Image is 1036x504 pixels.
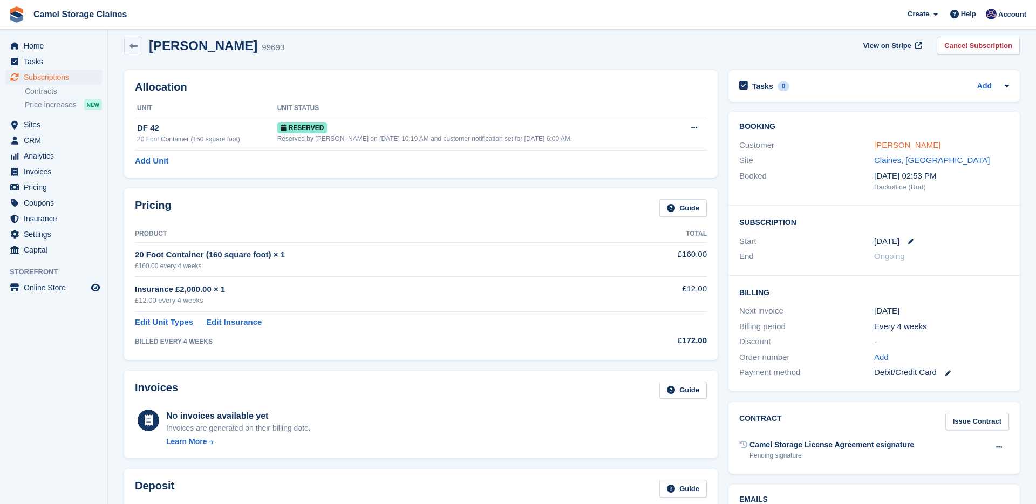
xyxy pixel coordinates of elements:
[739,351,874,364] div: Order number
[24,148,88,164] span: Analytics
[749,451,914,460] div: Pending signature
[739,495,1009,504] h2: Emails
[137,134,277,144] div: 20 Foot Container (160 square foot)
[166,423,311,434] div: Invoices are generated on their billing date.
[135,261,614,271] div: £160.00 every 4 weeks
[749,439,914,451] div: Camel Storage License Agreement esignature
[739,139,874,152] div: Customer
[277,134,677,144] div: Reserved by [PERSON_NAME] on [DATE] 10:19 AM and customer notification set for [DATE] 6:00 AM.
[874,351,889,364] a: Add
[874,182,1009,193] div: Backoffice (Rod)
[986,9,997,19] img: Rod
[206,316,262,329] a: Edit Insurance
[859,37,924,55] a: View on Stripe
[739,216,1009,227] h2: Subscription
[135,283,614,296] div: Insurance £2,000.00 × 1
[137,122,277,134] div: DF 42
[135,81,707,93] h2: Allocation
[24,38,88,53] span: Home
[24,70,88,85] span: Subscriptions
[874,305,1009,317] div: [DATE]
[29,5,131,23] a: Camel Storage Claines
[659,480,707,498] a: Guide
[277,122,328,133] span: Reserved
[24,117,88,132] span: Sites
[752,81,773,91] h2: Tasks
[135,155,168,167] a: Add Unit
[24,227,88,242] span: Settings
[739,122,1009,131] h2: Booking
[874,155,990,165] a: Claines, [GEOGRAPHIC_DATA]
[135,100,277,117] th: Unit
[5,242,102,257] a: menu
[874,170,1009,182] div: [DATE] 02:53 PM
[135,199,172,217] h2: Pricing
[5,280,102,295] a: menu
[863,40,911,51] span: View on Stripe
[5,70,102,85] a: menu
[149,38,257,53] h2: [PERSON_NAME]
[739,366,874,379] div: Payment method
[614,335,707,347] div: £172.00
[961,9,976,19] span: Help
[135,295,614,306] div: £12.00 every 4 weeks
[5,133,102,148] a: menu
[5,117,102,132] a: menu
[5,180,102,195] a: menu
[739,321,874,333] div: Billing period
[5,164,102,179] a: menu
[166,410,311,423] div: No invoices available yet
[739,305,874,317] div: Next invoice
[262,42,284,54] div: 99693
[24,280,88,295] span: Online Store
[25,99,102,111] a: Price increases NEW
[874,336,1009,348] div: -
[778,81,790,91] div: 0
[614,226,707,243] th: Total
[166,436,207,447] div: Learn More
[5,148,102,164] a: menu
[659,382,707,399] a: Guide
[166,436,311,447] a: Learn More
[24,133,88,148] span: CRM
[135,316,193,329] a: Edit Unit Types
[739,287,1009,297] h2: Billing
[977,80,992,93] a: Add
[614,242,707,276] td: £160.00
[24,242,88,257] span: Capital
[874,235,899,248] time: 2025-08-15 23:00:00 UTC
[277,100,677,117] th: Unit Status
[998,9,1026,20] span: Account
[5,54,102,69] a: menu
[874,366,1009,379] div: Debit/Credit Card
[135,480,174,498] h2: Deposit
[24,164,88,179] span: Invoices
[5,38,102,53] a: menu
[89,281,102,294] a: Preview store
[135,382,178,399] h2: Invoices
[135,249,614,261] div: 20 Foot Container (160 square foot) × 1
[84,99,102,110] div: NEW
[135,226,614,243] th: Product
[24,180,88,195] span: Pricing
[739,413,782,431] h2: Contract
[25,86,102,97] a: Contracts
[908,9,929,19] span: Create
[739,250,874,263] div: End
[24,195,88,210] span: Coupons
[874,321,1009,333] div: Every 4 weeks
[739,235,874,248] div: Start
[937,37,1020,55] a: Cancel Subscription
[739,170,874,193] div: Booked
[614,277,707,312] td: £12.00
[5,211,102,226] a: menu
[5,227,102,242] a: menu
[25,100,77,110] span: Price increases
[945,413,1009,431] a: Issue Contract
[739,154,874,167] div: Site
[874,140,940,149] a: [PERSON_NAME]
[10,267,107,277] span: Storefront
[5,195,102,210] a: menu
[739,336,874,348] div: Discount
[874,251,905,261] span: Ongoing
